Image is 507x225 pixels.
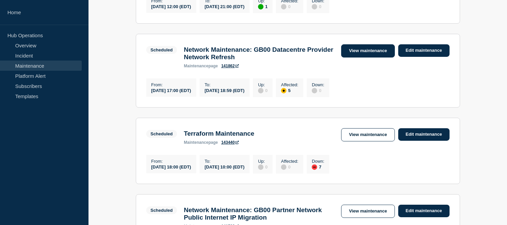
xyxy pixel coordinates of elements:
div: 0 [258,164,268,170]
div: disabled [258,88,263,93]
p: Down : [312,82,324,87]
div: [DATE] 17:00 (EDT) [151,87,191,93]
div: down [312,164,317,170]
div: 0 [281,3,298,9]
p: From : [151,159,191,164]
p: To : [205,82,245,87]
div: 0 [312,3,324,9]
div: affected [281,88,286,93]
div: [DATE] 21:00 (EDT) [205,3,245,9]
div: 1 [258,3,268,9]
div: disabled [258,164,263,170]
p: Up : [258,82,268,87]
div: 0 [312,87,324,93]
p: Down : [312,159,324,164]
div: up [258,4,263,9]
div: disabled [281,4,286,9]
a: View maintenance [341,44,395,58]
div: [DATE] 10:00 (EDT) [205,164,245,170]
div: 0 [258,87,268,93]
div: [DATE] 18:59 (EDT) [205,87,245,93]
a: Edit maintenance [398,44,450,57]
h3: Network Maintenance: GB00 Datacentre Provider Network Refresh [184,46,334,61]
div: 0 [281,164,298,170]
a: Edit maintenance [398,205,450,217]
p: page [184,64,218,68]
div: 5 [281,87,298,93]
div: 7 [312,164,324,170]
a: 143440 [221,140,239,145]
a: View maintenance [341,205,395,218]
div: Scheduled [151,208,173,213]
p: Up : [258,159,268,164]
h3: Network Maintenance: GB00 Partner Network Public Internet IP Migration [184,206,334,221]
p: Affected : [281,159,298,164]
p: page [184,140,218,145]
a: 141862 [221,64,239,68]
span: maintenance [184,64,208,68]
div: [DATE] 12:00 (EDT) [151,3,191,9]
span: maintenance [184,140,208,145]
p: To : [205,159,245,164]
h3: Terraform Maintenance [184,130,254,137]
a: View maintenance [341,128,395,141]
a: Edit maintenance [398,128,450,141]
div: disabled [312,88,317,93]
p: Affected : [281,82,298,87]
div: Scheduled [151,131,173,136]
div: disabled [312,4,317,9]
div: [DATE] 18:00 (EDT) [151,164,191,170]
div: disabled [281,164,286,170]
div: Scheduled [151,47,173,52]
p: From : [151,82,191,87]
